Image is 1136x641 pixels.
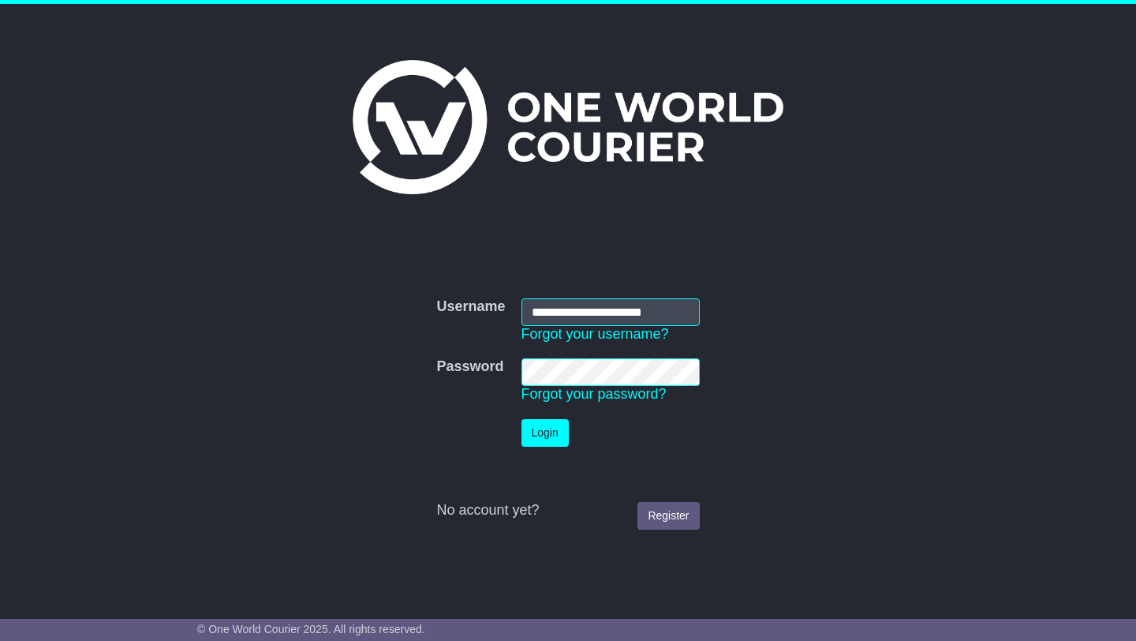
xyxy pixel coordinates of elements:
[436,502,699,519] div: No account yet?
[436,298,505,316] label: Username
[521,326,669,342] a: Forgot your username?
[197,623,425,635] span: © One World Courier 2025. All rights reserved.
[436,358,503,376] label: Password
[353,60,783,194] img: One World
[637,502,699,530] a: Register
[521,419,569,447] button: Login
[521,386,667,402] a: Forgot your password?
